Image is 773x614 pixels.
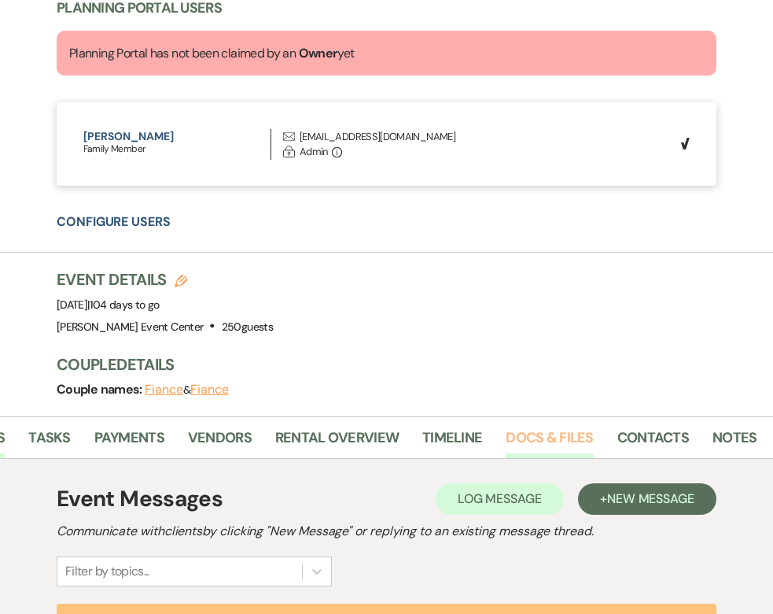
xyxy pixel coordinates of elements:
[28,427,70,459] a: Tasks
[712,427,756,459] a: Notes
[578,483,716,515] button: +New Message
[190,383,229,396] button: Fiance
[617,427,689,459] a: Contacts
[57,320,203,334] span: [PERSON_NAME] Event Center
[57,522,716,541] h2: Communicate with clients by clicking "New Message" or replying to an existing message thread.
[87,298,159,312] span: |
[506,427,593,459] a: Docs & Files
[299,45,338,61] strong: Owner
[83,142,271,157] p: Family Member
[300,129,455,145] div: [EMAIL_ADDRESS][DOMAIN_NAME]
[300,144,328,160] div: Admin
[222,320,273,334] span: 250 guests
[65,562,149,581] div: Filter by topics...
[94,427,164,459] a: Payments
[90,298,160,312] span: 104 days to go
[57,298,160,312] span: [DATE]
[57,381,145,398] span: Couple names:
[145,383,228,397] span: &
[188,427,252,459] a: Vendors
[145,383,183,396] button: Fiance
[458,490,542,507] span: Log Message
[83,131,271,142] button: [PERSON_NAME]
[69,43,354,64] p: Planning Portal has not been claimed by an yet
[436,483,564,515] button: Log Message
[57,216,171,228] button: Configure Users
[57,483,223,516] h1: Event Messages
[275,427,399,459] a: Rental Overview
[57,353,757,375] h3: Couple Details
[57,268,273,290] h3: Event Details
[607,490,694,507] span: New Message
[422,427,482,459] a: Timeline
